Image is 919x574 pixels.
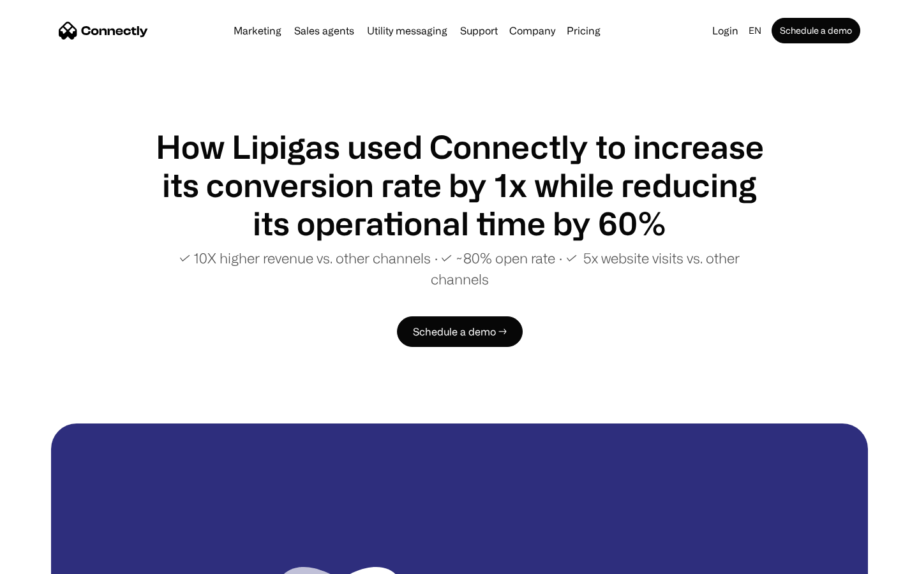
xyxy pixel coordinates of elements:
ul: Language list [26,552,77,570]
a: Login [707,22,743,40]
a: Schedule a demo → [397,316,523,347]
p: ✓ 10X higher revenue vs. other channels ∙ ✓ ~80% open rate ∙ ✓ 5x website visits vs. other channels [153,247,766,290]
a: Sales agents [289,26,359,36]
div: en [749,22,761,40]
a: Support [455,26,503,36]
a: Utility messaging [362,26,452,36]
aside: Language selected: English [13,550,77,570]
a: Pricing [562,26,606,36]
a: Marketing [228,26,287,36]
a: Schedule a demo [772,18,860,43]
div: Company [509,22,555,40]
h1: How Lipigas used Connectly to increase its conversion rate by 1x while reducing its operational t... [153,128,766,242]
